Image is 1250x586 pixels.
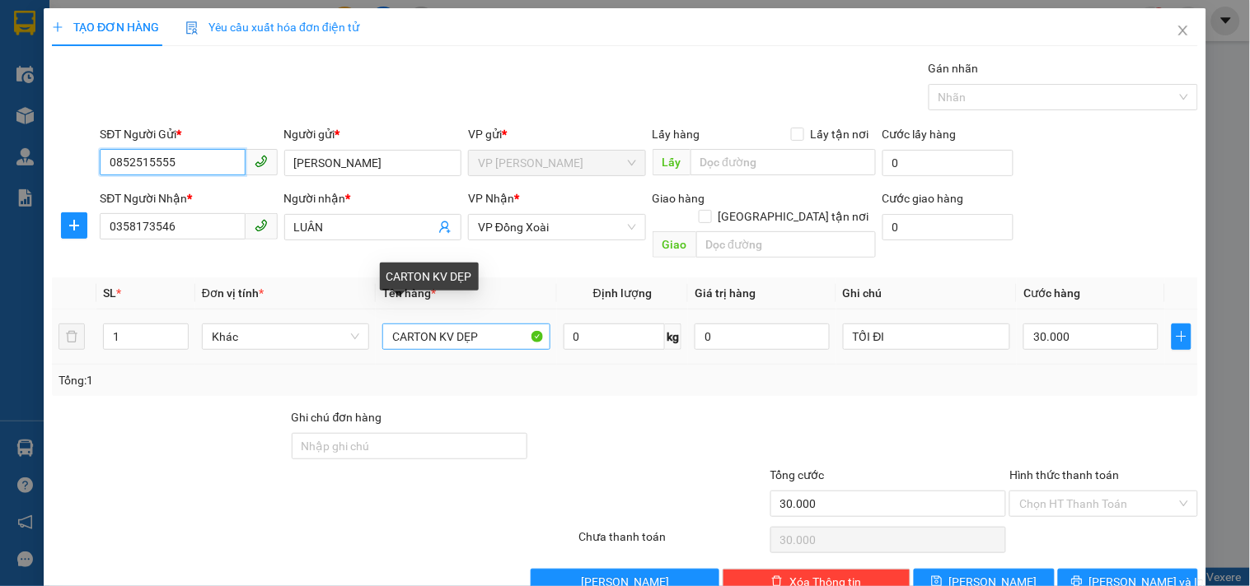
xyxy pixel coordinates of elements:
[712,207,876,226] span: [GEOGRAPHIC_DATA] tận nơi
[255,219,268,232] span: phone
[100,125,277,143] div: SĐT Người Gửi
[380,263,479,291] div: CARTON KV DẸP
[882,128,957,141] label: Cước lấy hàng
[292,433,528,459] input: Ghi chú đơn hàng
[468,125,645,143] div: VP gửi
[882,214,1014,240] input: Cước giao hàng
[653,192,705,205] span: Giao hàng
[882,150,1014,176] input: Cước lấy hàng
[836,277,1017,309] th: Ghi chú
[653,231,696,258] span: Giao
[185,21,359,34] span: Yêu cầu xuất hóa đơn điện tử
[1172,323,1191,350] button: plus
[882,192,964,205] label: Cước giao hàng
[438,221,452,234] span: user-add
[284,189,461,207] div: Người nhận
[202,286,264,300] span: Đơn vị tính
[52,21,63,33] span: plus
[1173,330,1191,343] span: plus
[804,125,876,143] span: Lấy tận nơi
[255,155,268,168] span: phone
[292,411,382,424] label: Ghi chú đơn hàng
[691,149,876,175] input: Dọc đường
[1009,468,1119,481] label: Hình thức thanh toán
[770,468,825,481] span: Tổng cước
[284,125,461,143] div: Người gửi
[696,231,876,258] input: Dọc đường
[843,323,1010,350] input: Ghi Chú
[59,371,484,389] div: Tổng: 1
[103,286,116,300] span: SL
[382,323,550,350] input: VD: Bàn, Ghế
[212,324,359,349] span: Khác
[653,128,700,141] span: Lấy hàng
[52,21,159,34] span: TẠO ĐƠN HÀNG
[929,62,979,75] label: Gán nhãn
[665,323,681,350] span: kg
[100,189,277,207] div: SĐT Người Nhận
[653,149,691,175] span: Lấy
[695,323,830,350] input: 0
[593,286,652,300] span: Định lượng
[62,219,87,232] span: plus
[1023,286,1080,300] span: Cước hàng
[577,528,768,556] div: Chưa thanh toán
[61,212,87,239] button: plus
[478,151,635,175] span: VP Lê Hồng Phong
[478,215,635,240] span: VP Đồng Xoài
[59,323,85,350] button: delete
[1177,24,1190,37] span: close
[1160,8,1206,54] button: Close
[185,21,199,35] img: icon
[468,192,514,205] span: VP Nhận
[695,286,756,300] span: Giá trị hàng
